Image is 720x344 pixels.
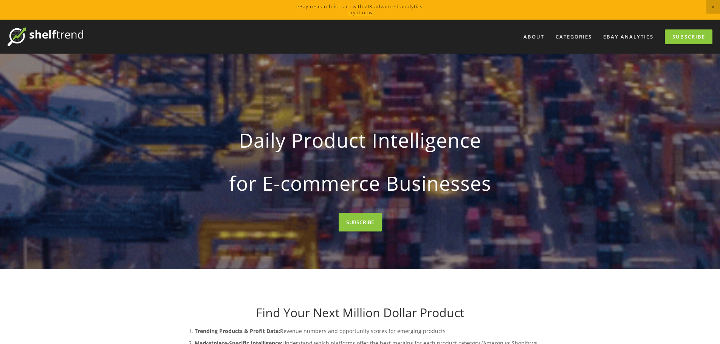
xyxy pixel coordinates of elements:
[551,31,597,43] div: Categories
[192,122,529,158] strong: Daily Product Intelligence
[180,305,541,320] h1: Find Your Next Million Dollar Product
[519,31,549,43] a: About
[348,9,373,16] a: Try it now
[598,31,658,43] a: eBay Analytics
[339,213,382,231] a: SUBSCRIBE
[192,165,529,201] strong: for E-commerce Businesses
[195,327,280,335] strong: Trending Products & Profit Data:
[195,326,541,336] p: Revenue numbers and opportunity scores for emerging products
[665,29,712,44] a: Subscribe
[8,27,83,46] img: ShelfTrend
